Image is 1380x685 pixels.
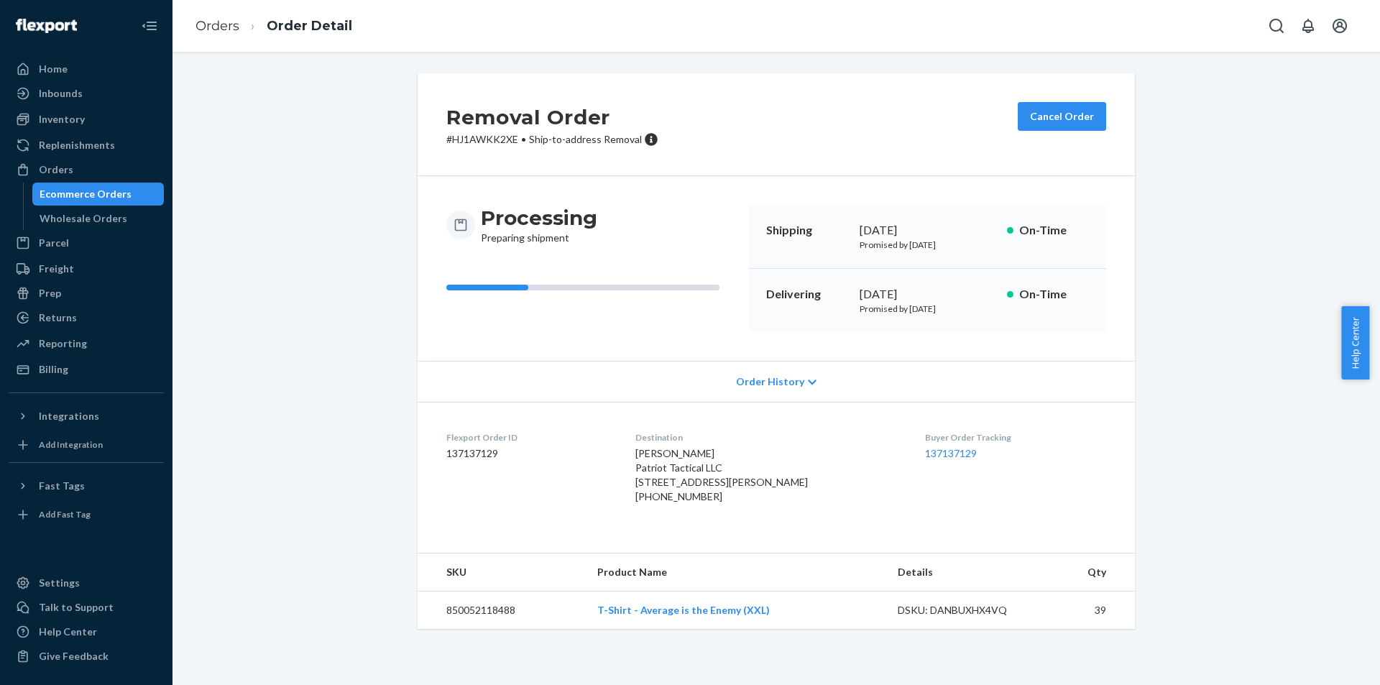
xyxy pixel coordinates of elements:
p: On-Time [1019,222,1089,239]
div: Prep [39,286,61,300]
p: Promised by [DATE] [860,303,995,315]
button: Integrations [9,405,164,428]
dt: Destination [635,431,903,443]
div: Freight [39,262,74,276]
div: Inbounds [39,86,83,101]
a: Billing [9,358,164,381]
a: Help Center [9,620,164,643]
div: [DATE] [860,222,995,239]
span: • [521,133,526,145]
div: Talk to Support [39,600,114,615]
th: Details [886,553,1044,592]
div: Returns [39,311,77,325]
a: Add Fast Tag [9,503,164,526]
p: On-Time [1019,286,1089,303]
a: Returns [9,306,164,329]
button: Open Search Box [1262,12,1291,40]
a: Prep [9,282,164,305]
a: Replenishments [9,134,164,157]
th: SKU [418,553,586,592]
div: Wholesale Orders [40,211,127,226]
div: DSKU: DANBUXHX4VQ [898,603,1033,617]
dt: Flexport Order ID [446,431,612,443]
div: [PHONE_NUMBER] [635,489,903,504]
h2: Removal Order [446,102,658,132]
div: Home [39,62,68,76]
dd: 137137129 [446,446,612,461]
a: Orders [9,158,164,181]
span: Ship-to-address Removal [529,133,642,145]
td: 850052118488 [418,592,586,630]
div: Add Integration [39,438,103,451]
div: Help Center [39,625,97,639]
button: Close Navigation [135,12,164,40]
p: Promised by [DATE] [860,239,995,251]
a: T-Shirt - Average is the Enemy (XXL) [597,604,770,616]
div: Reporting [39,336,87,351]
p: # HJ1AWKK2XE [446,132,658,147]
button: Talk to Support [9,596,164,619]
button: Cancel Order [1018,102,1106,131]
div: Preparing shipment [481,205,597,245]
div: Add Fast Tag [39,508,91,520]
a: Add Integration [9,433,164,456]
span: Order History [736,374,804,389]
a: 137137129 [925,447,977,459]
a: Order Detail [267,18,352,34]
button: Open notifications [1294,12,1322,40]
div: Orders [39,162,73,177]
a: Inbounds [9,82,164,105]
th: Qty [1044,553,1135,592]
a: Inventory [9,108,164,131]
div: Settings [39,576,80,590]
div: Replenishments [39,138,115,152]
a: Freight [9,257,164,280]
button: Open account menu [1325,12,1354,40]
button: Fast Tags [9,474,164,497]
th: Product Name [586,553,886,592]
div: Fast Tags [39,479,85,493]
a: Ecommerce Orders [32,183,165,206]
a: Settings [9,571,164,594]
img: Flexport logo [16,19,77,33]
a: Orders [195,18,239,34]
h3: Processing [481,205,597,231]
a: Reporting [9,332,164,355]
div: Parcel [39,236,69,250]
a: Parcel [9,231,164,254]
a: Wholesale Orders [32,207,165,230]
dt: Buyer Order Tracking [925,431,1106,443]
iframe: Opens a widget where you can chat to one of our agents [1289,642,1366,678]
a: Home [9,58,164,81]
td: 39 [1044,592,1135,630]
div: Give Feedback [39,649,109,663]
span: [PERSON_NAME] Patriot Tactical LLC [STREET_ADDRESS][PERSON_NAME] [635,447,808,488]
button: Give Feedback [9,645,164,668]
div: [DATE] [860,286,995,303]
div: Integrations [39,409,99,423]
div: Ecommerce Orders [40,187,132,201]
button: Help Center [1341,306,1369,380]
div: Inventory [39,112,85,127]
p: Delivering [766,286,848,303]
div: Billing [39,362,68,377]
ol: breadcrumbs [184,5,364,47]
p: Shipping [766,222,848,239]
